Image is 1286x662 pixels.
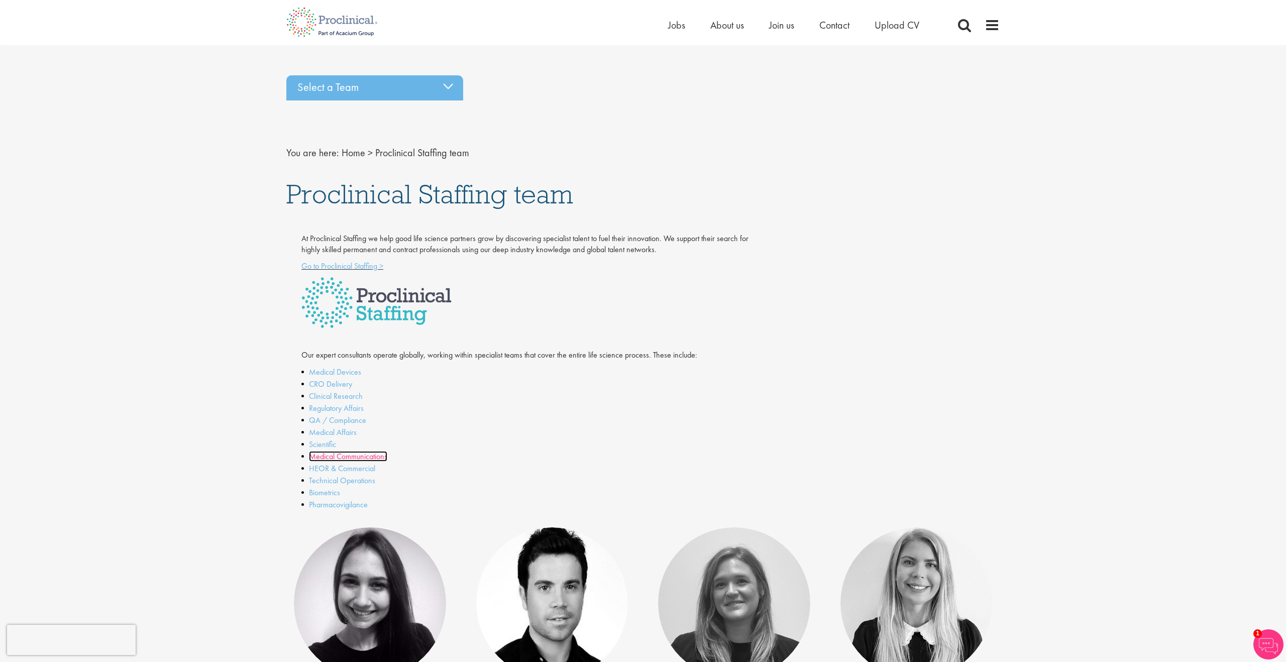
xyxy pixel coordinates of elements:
[309,463,375,474] a: HEOR & Commercial
[368,146,373,159] span: >
[301,261,383,271] a: Go to Proclinical Staffing >
[1253,629,1283,659] img: Chatbot
[309,427,357,437] a: Medical Affairs
[309,487,340,498] a: Biometrics
[286,177,573,211] span: Proclinical Staffing team
[7,625,136,655] iframe: reCAPTCHA
[375,146,469,159] span: Proclinical Staffing team
[309,451,387,462] a: Medical Communications
[309,475,375,486] a: Technical Operations
[875,19,919,32] a: Upload CV
[309,379,352,389] a: CRO Delivery
[309,403,364,413] a: Regulatory Affairs
[1253,629,1262,638] span: 1
[769,19,794,32] a: Join us
[309,499,368,510] a: Pharmacovigilance
[668,19,685,32] a: Jobs
[301,350,752,361] p: Our expert consultants operate globally, working within specialist teams that cover the entire li...
[309,367,361,377] a: Medical Devices
[301,233,752,256] p: At Proclinical Staffing we help good life science partners grow by discovering specialist talent ...
[286,75,463,100] div: Select a Team
[286,146,339,159] span: You are here:
[301,277,452,328] img: Proclinical Staffing
[819,19,849,32] a: Contact
[342,146,365,159] a: breadcrumb link
[309,391,363,401] a: Clinical Research
[710,19,744,32] a: About us
[309,439,336,450] a: Scientific
[309,415,366,425] a: QA / Compliance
